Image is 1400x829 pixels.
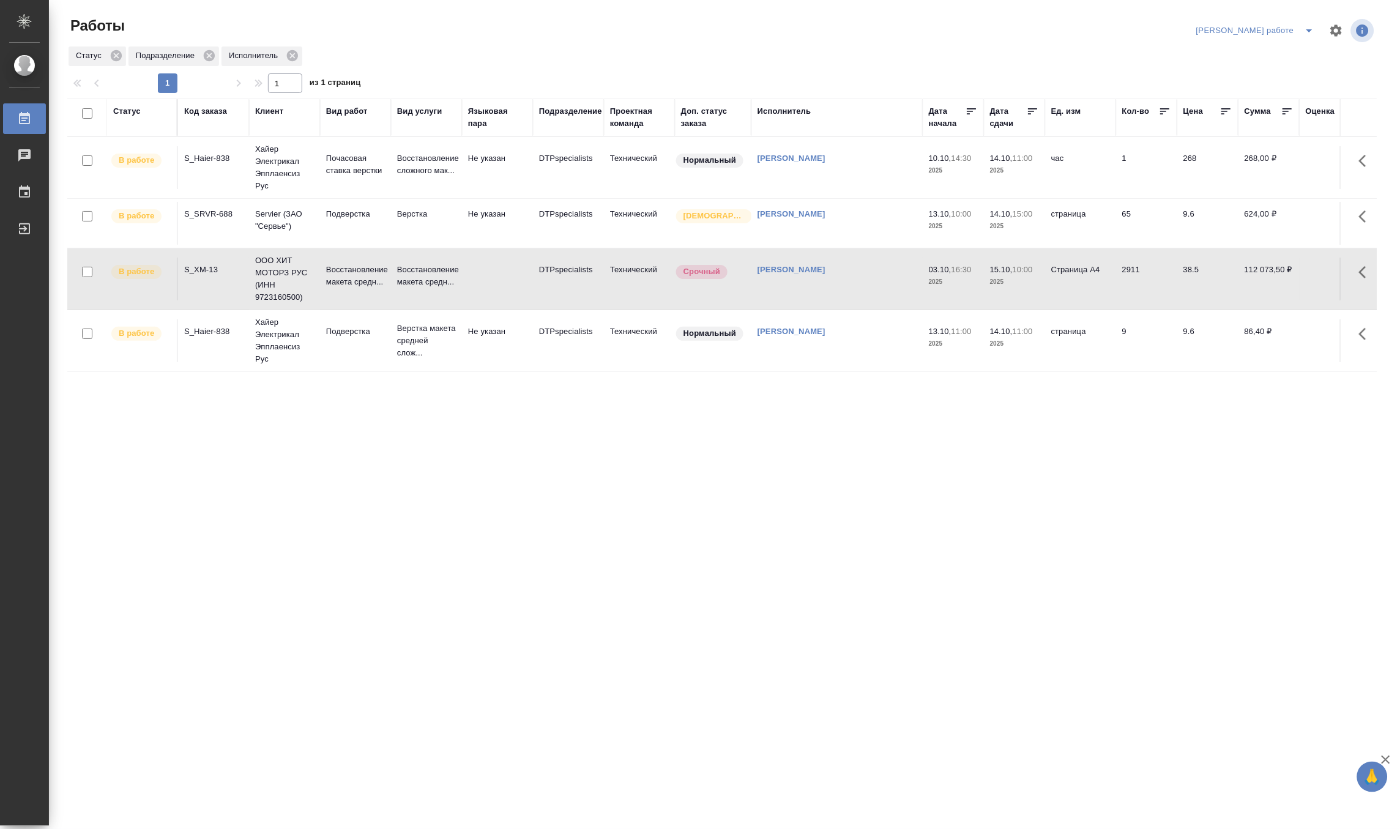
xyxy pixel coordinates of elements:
td: 9 [1116,319,1177,362]
p: Подверстка [326,208,385,220]
div: S_SRVR-688 [184,208,243,220]
td: Не указан [462,146,533,189]
p: 14.10, [990,209,1013,218]
button: Здесь прячутся важные кнопки [1352,146,1381,176]
td: Технический [604,146,675,189]
td: DTPspecialists [533,258,604,300]
p: В работе [119,154,154,166]
p: Восстановление сложного мак... [397,152,456,177]
td: час [1045,146,1116,189]
td: 624,00 ₽ [1238,202,1300,245]
p: Хайер Электрикал Эпплаенсиз Рус [255,316,314,365]
p: 11:00 [951,327,972,336]
span: Работы [67,16,125,35]
div: Исполнитель выполняет работу [110,208,171,225]
a: [PERSON_NAME] [758,209,825,218]
td: 1 [1116,146,1177,189]
div: Подразделение [539,105,602,117]
p: В работе [119,210,154,222]
p: 15.10, [990,265,1013,274]
p: 10:00 [951,209,972,218]
span: Посмотреть информацию [1351,19,1377,42]
span: Настроить таблицу [1322,16,1351,45]
td: 9.6 [1177,319,1238,362]
div: Исполнитель выполняет работу [110,325,171,342]
p: Восстановление макета средн... [326,264,385,288]
p: 11:00 [1013,327,1033,336]
td: страница [1045,319,1116,362]
td: DTPspecialists [533,146,604,189]
p: 2025 [990,220,1039,232]
button: Здесь прячутся важные кнопки [1352,202,1381,231]
p: 13.10, [929,327,951,336]
p: 2025 [929,165,978,177]
td: DTPspecialists [533,202,604,245]
p: 14.10, [990,154,1013,163]
div: Исполнитель выполняет работу [110,152,171,169]
p: 2025 [990,165,1039,177]
div: Сумма [1245,105,1271,117]
button: 🙏 [1357,762,1388,792]
p: 14.10, [990,327,1013,336]
p: Статус [76,50,106,62]
p: Подразделение [136,50,199,62]
p: 16:30 [951,265,972,274]
a: [PERSON_NAME] [758,154,825,163]
td: 9.6 [1177,202,1238,245]
p: Исполнитель [229,50,282,62]
td: 112 073,50 ₽ [1238,258,1300,300]
p: Нормальный [683,154,736,166]
p: 13.10, [929,209,951,218]
td: 268,00 ₽ [1238,146,1300,189]
td: Страница А4 [1045,258,1116,300]
p: 15:00 [1013,209,1033,218]
a: [PERSON_NAME] [758,265,825,274]
td: Не указан [462,319,533,362]
div: Вид услуги [397,105,442,117]
div: Подразделение [128,46,219,66]
p: [DEMOGRAPHIC_DATA] [683,210,745,222]
span: 🙏 [1362,764,1383,790]
td: DTPspecialists [533,319,604,362]
div: Клиент [255,105,283,117]
td: Технический [604,258,675,300]
p: Подверстка [326,325,385,338]
p: Нормальный [683,327,736,340]
p: 2025 [929,220,978,232]
div: S_Haier-838 [184,325,243,338]
div: Цена [1183,105,1204,117]
td: Не указан [462,202,533,245]
div: Оценка [1306,105,1335,117]
p: Хайер Электрикал Эпплаенсиз Рус [255,143,314,192]
td: 38.5 [1177,258,1238,300]
p: 2025 [990,276,1039,288]
div: Языковая пара [468,105,527,130]
p: Почасовая ставка верстки [326,152,385,177]
p: 2025 [990,338,1039,350]
div: Кол-во [1122,105,1150,117]
div: Исполнитель [758,105,811,117]
td: Технический [604,202,675,245]
p: 10:00 [1013,265,1033,274]
td: 86,40 ₽ [1238,319,1300,362]
div: Доп. статус заказа [681,105,745,130]
p: 2025 [929,276,978,288]
div: Исполнитель [222,46,302,66]
td: страница [1045,202,1116,245]
p: Срочный [683,266,720,278]
td: 2911 [1116,258,1177,300]
p: Верстка [397,208,456,220]
div: S_XM-13 [184,264,243,276]
p: 11:00 [1013,154,1033,163]
button: Здесь прячутся важные кнопки [1352,258,1381,287]
div: split button [1193,21,1322,40]
span: из 1 страниц [310,75,361,93]
p: Восстановление макета средн... [397,264,456,288]
div: Дата начала [929,105,966,130]
p: В работе [119,327,154,340]
div: Статус [69,46,126,66]
div: Ед. изм [1051,105,1081,117]
p: 03.10, [929,265,951,274]
p: В работе [119,266,154,278]
p: ООО ХИТ МОТОРЗ РУС (ИНН 9723160500) [255,255,314,303]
